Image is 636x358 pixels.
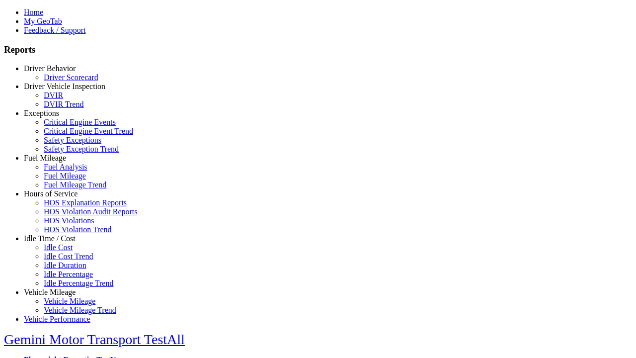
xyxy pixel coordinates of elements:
[44,198,127,207] a: HOS Explanation Reports
[24,64,76,73] a: Driver Behavior
[44,279,113,287] a: Idle Percentage Trend
[24,82,105,90] a: Driver Vehicle Inspection
[44,136,101,144] a: Safety Exceptions
[44,216,94,225] a: HOS Violations
[24,288,76,296] a: Vehicle Mileage
[4,44,632,55] h3: Reports
[24,154,66,162] a: Fuel Mileage
[44,172,86,180] a: Fuel Mileage
[44,180,106,189] a: Fuel Mileage Trend
[44,207,138,216] a: HOS Violation Audit Reports
[4,332,185,347] a: Gemini Motor Transport TestAll
[44,270,93,278] a: Idle Percentage
[24,315,90,323] a: Vehicle Performance
[44,225,112,234] a: HOS Violation Trend
[44,243,73,252] a: Idle Cost
[44,73,98,82] a: Driver Scorecard
[44,118,116,126] a: Critical Engine Events
[44,145,119,153] a: Safety Exception Trend
[24,234,76,243] a: Idle Time / Cost
[24,189,78,198] a: Hours of Service
[44,91,63,99] a: DVIR
[44,252,93,261] a: Idle Cost Trend
[44,306,116,314] a: Vehicle Mileage Trend
[24,8,43,16] a: Home
[24,26,85,34] a: Feedback / Support
[24,109,59,117] a: Exceptions
[44,297,95,305] a: Vehicle Mileage
[44,261,86,269] a: Idle Duration
[24,17,62,25] a: My GeoTab
[44,100,83,108] a: DVIR Trend
[44,163,87,171] a: Fuel Analysis
[44,127,133,135] a: Critical Engine Event Trend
